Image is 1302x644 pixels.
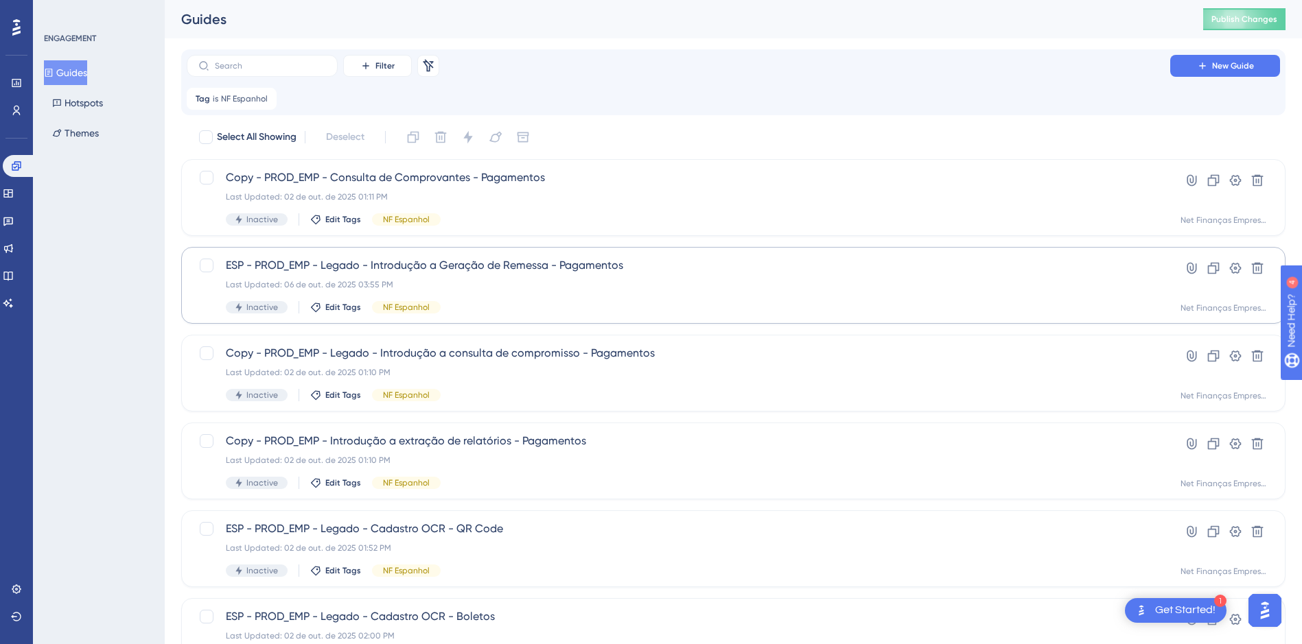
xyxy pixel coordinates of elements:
span: Deselect [326,129,364,145]
span: ESP - PROD_EMP - Legado - Cadastro OCR - Boletos [226,608,1131,625]
span: Edit Tags [325,214,361,225]
span: NF Espanhol [383,390,430,401]
span: Publish Changes [1211,14,1277,25]
span: Inactive [246,477,278,488]
span: NF Espanhol [383,214,430,225]
div: Last Updated: 02 de out. de 2025 02:00 PM [226,630,1131,641]
div: 4 [95,7,100,18]
span: Inactive [246,565,278,576]
button: Edit Tags [310,565,361,576]
span: Edit Tags [325,565,361,576]
span: is [213,93,218,104]
div: Net Finanças Empresarial [1181,478,1268,489]
div: Net Finanças Empresarial [1181,390,1268,401]
button: Guides [44,60,87,85]
div: Last Updated: 06 de out. de 2025 03:55 PM [226,279,1131,290]
button: Edit Tags [310,302,361,313]
div: Last Updated: 02 de out. de 2025 01:10 PM [226,455,1131,466]
button: Filter [343,55,412,77]
div: ENGAGEMENT [44,33,96,44]
span: NF Espanhol [383,565,430,576]
button: Hotspots [44,91,111,115]
span: Select All Showing [217,129,297,145]
span: Inactive [246,214,278,225]
div: Net Finanças Empresarial [1181,215,1268,226]
span: Inactive [246,390,278,401]
span: NF Espanhol [383,302,430,313]
span: ESP - PROD_EMP - Legado - Cadastro OCR - QR Code [226,521,1131,537]
button: Publish Changes [1203,8,1286,30]
button: Themes [44,121,107,145]
span: Edit Tags [325,302,361,313]
div: Open Get Started! checklist, remaining modules: 1 [1125,598,1227,623]
div: Last Updated: 02 de out. de 2025 01:52 PM [226,542,1131,553]
div: Get Started! [1155,603,1216,618]
span: Edit Tags [325,477,361,488]
span: ESP - PROD_EMP - Legado - Introdução a Geração de Remessa - Pagamentos [226,257,1131,274]
div: Guides [181,10,1169,29]
div: Last Updated: 02 de out. de 2025 01:10 PM [226,367,1131,378]
span: Filter [375,60,395,71]
button: Deselect [314,125,377,150]
button: New Guide [1170,55,1280,77]
span: Inactive [246,302,278,313]
span: NF Espanhol [383,477,430,488]
span: New Guide [1212,60,1254,71]
span: Copy - PROD_EMP - Consulta de Comprovantes - Pagamentos [226,169,1131,186]
iframe: UserGuiding AI Assistant Launcher [1244,590,1286,631]
div: 1 [1214,595,1227,607]
div: Last Updated: 02 de out. de 2025 01:11 PM [226,191,1131,202]
span: NF Espanhol [221,93,268,104]
span: Need Help? [32,3,86,20]
span: Copy - PROD_EMP - Introdução a extração de relatórios - Pagamentos [226,433,1131,449]
div: Net Finanças Empresarial [1181,302,1268,313]
button: Edit Tags [310,390,361,401]
span: Edit Tags [325,390,361,401]
img: launcher-image-alternative-text [1133,602,1150,619]
input: Search [215,61,326,71]
div: Net Finanças Empresarial [1181,566,1268,577]
span: Copy - PROD_EMP - Legado - Introdução a consulta de compromisso - Pagamentos [226,345,1131,361]
button: Edit Tags [310,214,361,225]
button: Edit Tags [310,477,361,488]
span: Tag [196,93,210,104]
